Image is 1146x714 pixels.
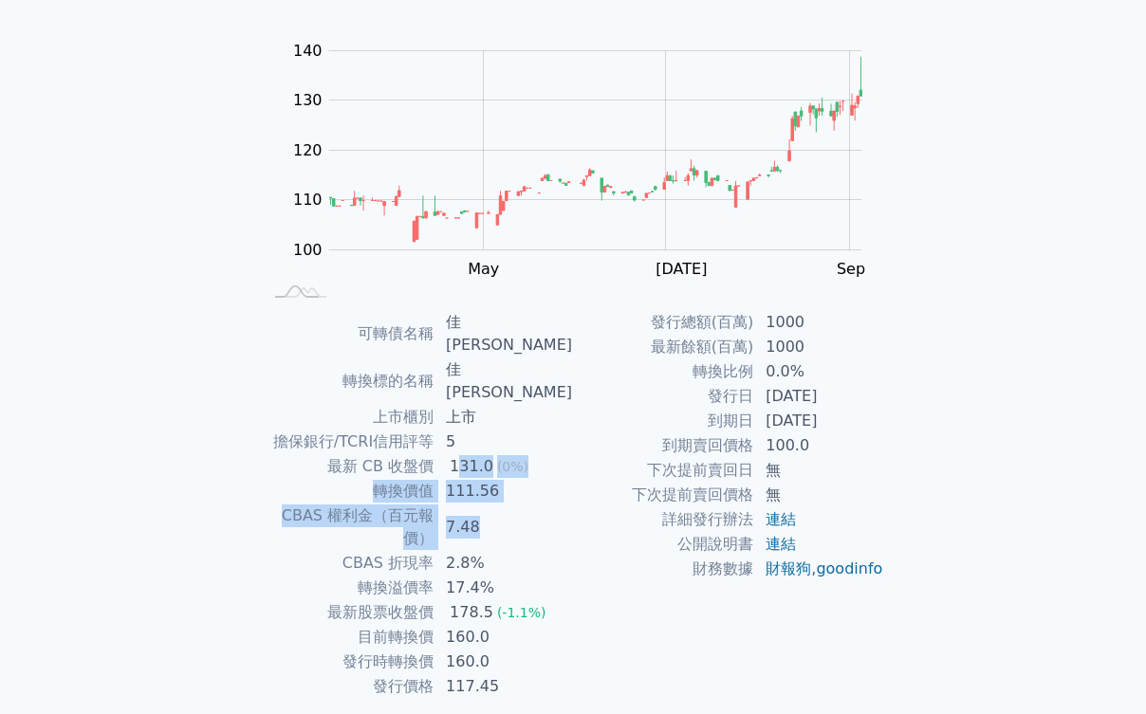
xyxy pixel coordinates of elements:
[434,405,573,430] td: 上市
[766,535,796,553] a: 連結
[446,455,497,478] div: 131.0
[262,674,434,699] td: 發行價格
[262,576,434,600] td: 轉換溢價率
[434,430,573,454] td: 5
[573,483,754,507] td: 下次提前賣回價格
[434,674,573,699] td: 117.45
[293,241,323,259] tspan: 100
[293,141,323,159] tspan: 120
[262,650,434,674] td: 發行時轉換價
[497,459,528,474] span: (0%)
[434,650,573,674] td: 160.0
[434,576,573,600] td: 17.4%
[434,551,573,576] td: 2.8%
[573,532,754,557] td: 公開說明書
[446,601,497,624] div: 178.5
[754,359,884,384] td: 0.0%
[262,430,434,454] td: 擔保銀行/TCRI信用評等
[434,310,573,357] td: 佳[PERSON_NAME]
[1051,623,1146,714] iframe: Chat Widget
[754,335,884,359] td: 1000
[766,559,811,577] a: 財報狗
[293,42,323,60] tspan: 140
[754,384,884,409] td: [DATE]
[468,260,499,278] tspan: May
[573,458,754,483] td: 下次提前賣回日
[573,507,754,532] td: 詳細發行辦法
[573,310,754,335] td: 發行總額(百萬)
[573,335,754,359] td: 最新餘額(百萬)
[754,557,884,581] td: ,
[754,433,884,458] td: 100.0
[434,503,573,551] td: 7.48
[262,357,434,405] td: 轉換標的名稱
[434,479,573,503] td: 111.56
[837,260,865,278] tspan: Sep
[754,458,884,483] td: 無
[262,600,434,625] td: 最新股票收盤價
[573,384,754,409] td: 發行日
[284,42,891,278] g: Chart
[293,191,323,209] tspan: 110
[573,359,754,384] td: 轉換比例
[293,91,323,109] tspan: 130
[262,454,434,479] td: 最新 CB 收盤價
[754,483,884,507] td: 無
[262,625,434,650] td: 目前轉換價
[1051,623,1146,714] div: 聊天小工具
[816,559,882,577] a: goodinfo
[434,357,573,405] td: 佳[PERSON_NAME]
[573,409,754,433] td: 到期日
[262,405,434,430] td: 上市櫃別
[656,260,707,278] tspan: [DATE]
[573,433,754,458] td: 到期賣回價格
[754,409,884,433] td: [DATE]
[262,503,434,551] td: CBAS 權利金（百元報價）
[573,557,754,581] td: 財務數據
[754,310,884,335] td: 1000
[434,625,573,650] td: 160.0
[766,510,796,528] a: 連結
[262,479,434,503] td: 轉換價值
[262,310,434,357] td: 可轉債名稱
[497,605,546,620] span: (-1.1%)
[262,551,434,576] td: CBAS 折現率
